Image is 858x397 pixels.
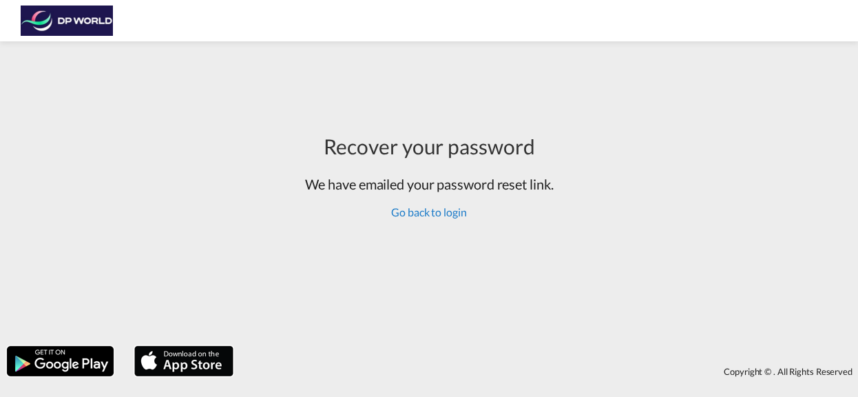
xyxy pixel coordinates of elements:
img: google.png [6,345,115,378]
img: c08ca190194411f088ed0f3ba295208c.png [21,6,114,37]
div: Copyright © . All Rights Reserved [240,360,858,383]
h2: We have emailed your password reset link. [305,174,554,194]
div: Recover your password [305,132,554,161]
img: apple.png [133,345,235,378]
a: Go back to login [391,205,466,218]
